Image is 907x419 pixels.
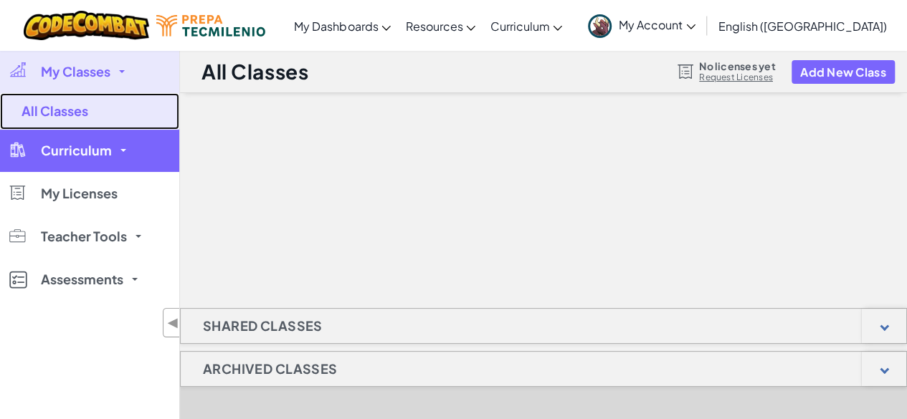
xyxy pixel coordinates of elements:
[181,308,345,344] h1: Shared Classes
[718,19,887,34] span: English ([GEOGRAPHIC_DATA])
[167,312,179,333] span: ◀
[294,19,378,34] span: My Dashboards
[398,6,483,45] a: Resources
[41,65,110,78] span: My Classes
[483,6,569,45] a: Curriculum
[792,60,895,84] button: Add New Class
[619,17,695,32] span: My Account
[41,273,123,286] span: Assessments
[699,72,775,83] a: Request Licenses
[711,6,894,45] a: English ([GEOGRAPHIC_DATA])
[41,230,127,243] span: Teacher Tools
[699,60,775,72] span: No licenses yet
[41,187,118,200] span: My Licenses
[287,6,398,45] a: My Dashboards
[405,19,462,34] span: Resources
[581,3,703,48] a: My Account
[24,11,149,40] img: CodeCombat logo
[201,58,308,85] h1: All Classes
[156,15,265,37] img: Tecmilenio logo
[588,14,612,38] img: avatar
[490,19,549,34] span: Curriculum
[181,351,359,387] h1: Archived Classes
[41,144,112,157] span: Curriculum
